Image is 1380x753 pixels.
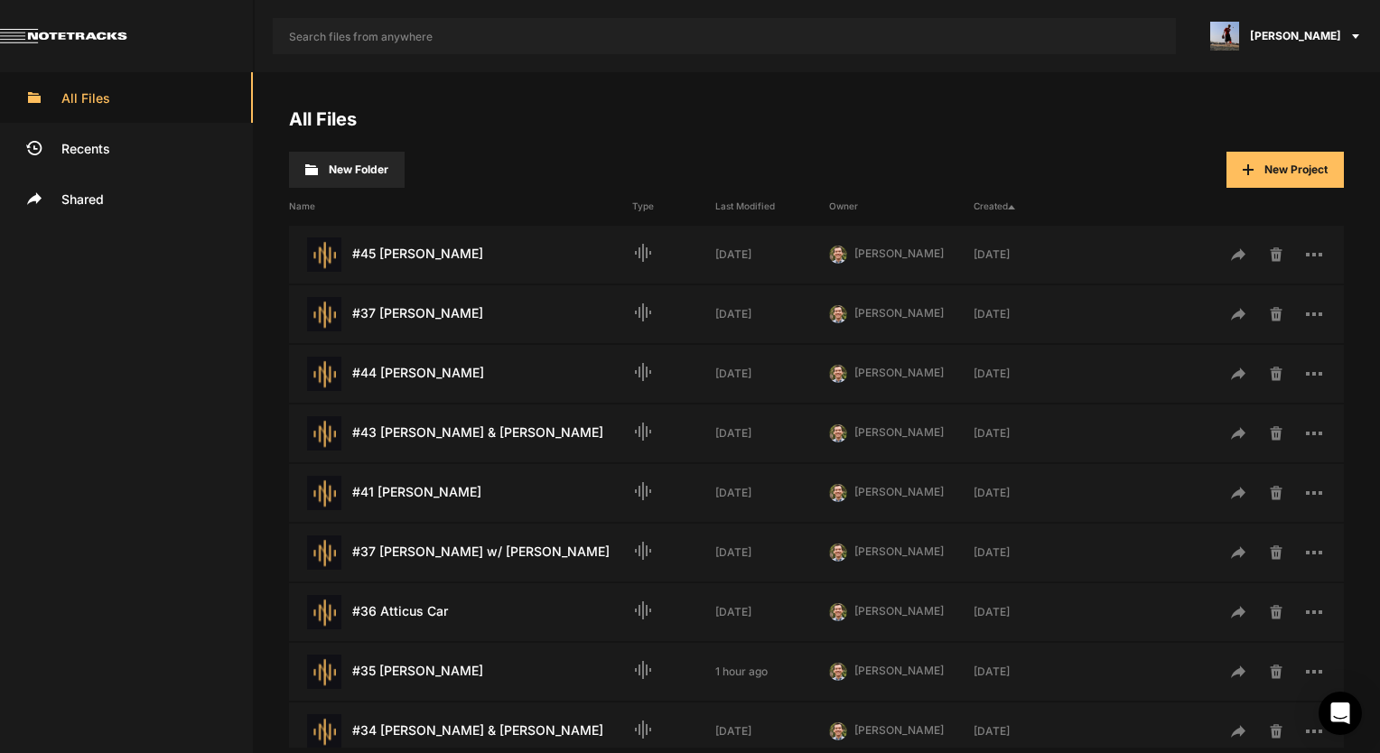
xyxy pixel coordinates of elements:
img: 424769395311cb87e8bb3f69157a6d24 [829,484,847,502]
div: [DATE] [974,544,1087,561]
button: New Project [1226,152,1344,188]
img: 424769395311cb87e8bb3f69157a6d24 [829,603,847,621]
img: 424769395311cb87e8bb3f69157a6d24 [829,305,847,323]
div: Name [289,200,632,213]
div: [DATE] [974,366,1087,382]
div: [DATE] [974,485,1087,501]
div: #37 [PERSON_NAME] w/ [PERSON_NAME] [289,535,632,570]
div: 1 hour ago [715,664,829,680]
span: [PERSON_NAME] [854,425,944,439]
div: #45 [PERSON_NAME] [289,237,632,272]
mat-icon: Audio [632,600,654,621]
div: [DATE] [715,246,829,263]
img: star-track.png [307,237,341,272]
div: #35 [PERSON_NAME] [289,655,632,689]
img: 424769395311cb87e8bb3f69157a6d24 [829,424,847,442]
mat-icon: Audio [632,659,654,681]
div: Type [632,200,715,213]
button: New Folder [289,152,405,188]
img: star-track.png [307,416,341,451]
img: star-track.png [307,714,341,748]
mat-icon: Audio [632,719,654,740]
div: [DATE] [715,306,829,322]
mat-icon: Audio [632,302,654,323]
img: star-track.png [307,595,341,629]
img: star-track.png [307,357,341,391]
div: #41 [PERSON_NAME] [289,476,632,510]
div: [DATE] [715,544,829,561]
span: [PERSON_NAME] [854,485,944,498]
div: [DATE] [974,306,1087,322]
a: All Files [289,108,357,130]
span: [PERSON_NAME] [854,723,944,737]
div: Created [974,200,1087,213]
div: [DATE] [974,664,1087,680]
span: [PERSON_NAME] [854,306,944,320]
span: [PERSON_NAME] [854,664,944,677]
img: 424769395311cb87e8bb3f69157a6d24 [829,246,847,264]
img: star-track.png [307,535,341,570]
input: Search files from anywhere [273,18,1176,54]
img: 424769395311cb87e8bb3f69157a6d24 [829,365,847,383]
img: star-track.png [307,655,341,689]
mat-icon: Audio [632,361,654,383]
img: 424769395311cb87e8bb3f69157a6d24 [829,663,847,681]
div: [DATE] [974,246,1087,263]
mat-icon: Audio [632,540,654,562]
img: star-track.png [307,297,341,331]
div: [DATE] [974,425,1087,442]
div: [DATE] [715,723,829,739]
span: [PERSON_NAME] [854,246,944,260]
div: #44 [PERSON_NAME] [289,357,632,391]
img: star-track.png [307,476,341,510]
div: [DATE] [715,425,829,442]
mat-icon: Audio [632,242,654,264]
span: [PERSON_NAME] [854,544,944,558]
mat-icon: Audio [632,480,654,502]
span: New Project [1264,163,1328,176]
div: Last Modified [715,200,829,213]
div: Owner [829,200,974,213]
div: #37 [PERSON_NAME] [289,297,632,331]
mat-icon: Audio [632,421,654,442]
div: [DATE] [715,485,829,501]
div: [DATE] [715,366,829,382]
div: Open Intercom Messenger [1319,692,1362,735]
div: #36 Atticus Car [289,595,632,629]
img: ACg8ocJ5zrP0c3SJl5dKscm-Goe6koz8A9fWD7dpguHuX8DX5VIxymM=s96-c [1210,22,1239,51]
div: [DATE] [974,604,1087,620]
img: 424769395311cb87e8bb3f69157a6d24 [829,722,847,740]
img: 424769395311cb87e8bb3f69157a6d24 [829,544,847,562]
div: [DATE] [715,604,829,620]
span: [PERSON_NAME] [854,366,944,379]
div: #43 [PERSON_NAME] & [PERSON_NAME] [289,416,632,451]
div: #34 [PERSON_NAME] & [PERSON_NAME] [289,714,632,748]
span: [PERSON_NAME] [854,604,944,618]
div: [DATE] [974,723,1087,739]
span: [PERSON_NAME] [1250,28,1341,44]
